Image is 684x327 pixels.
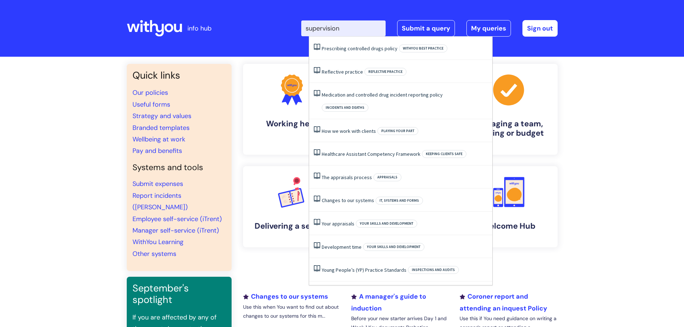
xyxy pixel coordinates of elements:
[373,173,401,181] span: Appraisals
[460,64,558,155] a: Managing a team, building or budget
[322,151,420,157] a: Healthcare Assistant Competency Framework
[132,100,170,109] a: Useful forms
[132,238,183,246] a: WithYou Learning
[363,243,424,251] span: Your skills and development
[132,226,219,235] a: Manager self-service (iTrent)
[187,23,211,34] p: info hub
[322,267,406,273] a: Young People’s (YP) Practice Standards
[322,220,354,227] a: Your appraisals
[322,244,362,250] a: Development time
[322,104,368,112] span: Incidents and deaths
[132,282,226,306] h3: September's spotlight
[301,20,558,37] div: | -
[466,119,552,138] h4: Managing a team, building or budget
[466,221,552,231] h4: Welcome Hub
[408,266,459,274] span: Inspections and audits
[322,128,376,134] a: How we work with clients
[132,123,190,132] a: Branded templates
[356,220,417,228] span: Your skills and development
[243,270,558,284] h2: Recently added or updated
[249,119,335,129] h4: Working here
[132,88,168,97] a: Our policies
[249,221,335,231] h4: Delivering a service
[522,20,558,37] a: Sign out
[301,20,386,36] input: Search
[466,20,511,37] a: My queries
[243,292,328,301] a: Changes to our systems
[132,163,226,173] h4: Systems and tools
[322,92,443,98] a: Medication and controlled drug incident reporting policy
[132,70,226,81] h3: Quick links
[132,135,185,144] a: Wellbeing at work
[322,45,397,52] a: Prescribing controlled drugs policy
[243,303,341,321] p: Use this when You want to find out about changes to our systems for this m...
[132,249,176,258] a: Other systems
[422,150,466,158] span: Keeping clients safe
[132,179,183,188] a: Submit expenses
[322,174,372,181] a: The appraisals process
[460,292,547,312] a: Coroner report and attending an inquest Policy
[322,197,374,204] a: Changes to our systems
[132,146,182,155] a: Pay and benefits
[132,215,222,223] a: Employee self-service (iTrent)
[377,127,418,135] span: Playing your part
[322,69,363,75] a: Reflective practice
[376,197,423,205] span: IT, systems and forms
[397,20,455,37] a: Submit a query
[243,64,341,155] a: Working here
[399,45,447,52] span: WithYou best practice
[243,166,341,247] a: Delivering a service
[132,112,191,120] a: Strategy and values
[351,292,426,312] a: A manager's guide to induction
[460,166,558,247] a: Welcome Hub
[364,68,406,76] span: Reflective practice
[132,191,188,211] a: Report incidents ([PERSON_NAME])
